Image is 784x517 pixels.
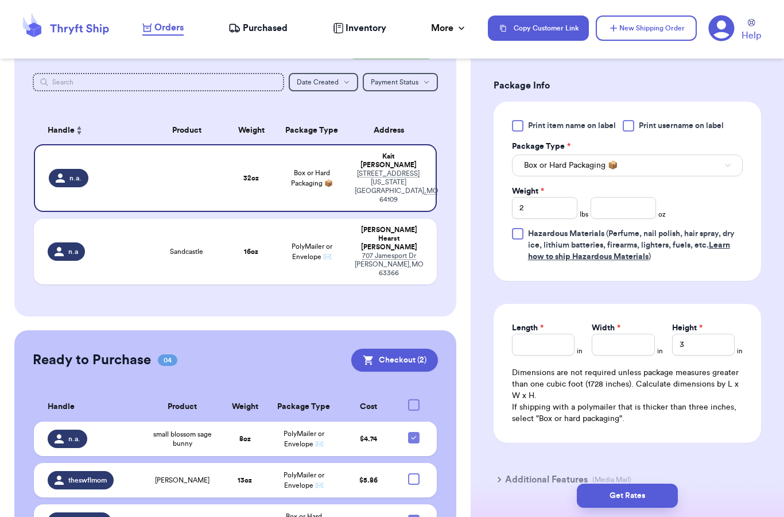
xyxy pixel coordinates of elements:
[577,484,678,508] button: Get Rates
[275,117,348,144] th: Package Type
[48,125,75,137] span: Handle
[494,79,761,92] h3: Package Info
[360,435,377,442] span: $ 4.74
[488,16,589,41] button: Copy Customer Link
[351,349,438,372] button: Checkout (2)
[297,79,339,86] span: Date Created
[363,73,438,91] button: Payment Status
[243,175,259,182] strong: 32 oz
[505,473,588,487] h3: Additional Features
[737,346,743,356] span: in
[355,226,423,252] div: [PERSON_NAME] Hearst [PERSON_NAME]
[155,476,209,485] span: [PERSON_NAME]
[339,392,398,422] th: Cost
[512,367,743,425] div: Dimensions are not required unless package measures greater than one cubic foot (1728 inches). Ca...
[243,21,288,35] span: Purchased
[333,21,386,35] a: Inventory
[512,402,743,425] p: If shipping with a polymailer that is thicker than three inches, select "Box or hard packaging".
[346,21,386,35] span: Inventory
[672,322,703,334] label: Height
[289,73,358,91] button: Date Created
[639,120,724,132] span: Print username on label
[580,210,588,219] span: lbs
[48,401,75,413] span: Handle
[142,21,184,36] a: Orders
[284,472,324,489] span: PolyMailer or Envelope ✉️
[158,354,177,366] span: 04
[150,430,215,448] span: small blossom sage bunny
[222,392,269,422] th: Weight
[170,247,203,256] span: Sandcastle
[239,435,251,442] strong: 8 oz
[68,476,107,485] span: theswflmom
[512,186,544,197] label: Weight
[292,243,332,260] span: PolyMailer or Envelope ✉️
[348,117,437,144] th: Address
[291,169,333,187] span: Box or Hard Packaging 📦
[68,247,78,256] span: n.a
[528,230,735,261] span: (Perfume, nail polish, hair spray, dry ice, lithium batteries, firearms, lighters, fuels, etc. )
[146,117,227,144] th: Product
[355,169,422,204] div: [US_STATE][GEOGRAPHIC_DATA] 64109
[528,120,616,132] span: Print item name on label
[742,19,761,43] a: Help
[512,155,743,176] button: Box or Hard Packaging 📦
[68,434,80,443] span: n.a.
[431,21,467,35] div: More
[524,160,618,171] span: Box or Hard Packaging 📦
[528,230,604,238] span: Hazardous Materials
[355,152,422,169] div: Kait [PERSON_NAME]
[577,346,583,356] span: in
[143,392,222,422] th: Product
[512,141,570,152] label: Package Type
[512,322,544,334] label: Length
[269,392,339,422] th: Package Type
[244,248,258,255] strong: 16 oz
[596,16,697,41] button: New Shipping Order
[154,21,184,34] span: Orders
[371,79,418,86] span: Payment Status
[75,124,84,137] button: Sort ascending
[355,252,423,277] div: [PERSON_NAME] , MO 63366
[657,346,663,356] span: in
[238,477,252,484] strong: 13 oz
[658,210,666,219] span: oz
[228,21,288,35] a: Purchased
[742,29,761,43] span: Help
[69,173,81,183] span: n.a.
[227,117,275,144] th: Weight
[33,73,284,91] input: Search
[592,322,620,334] label: Width
[284,430,324,447] span: PolyMailer or Envelope ✉️
[33,351,151,369] h2: Ready to Purchase
[359,477,378,484] span: $ 5.86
